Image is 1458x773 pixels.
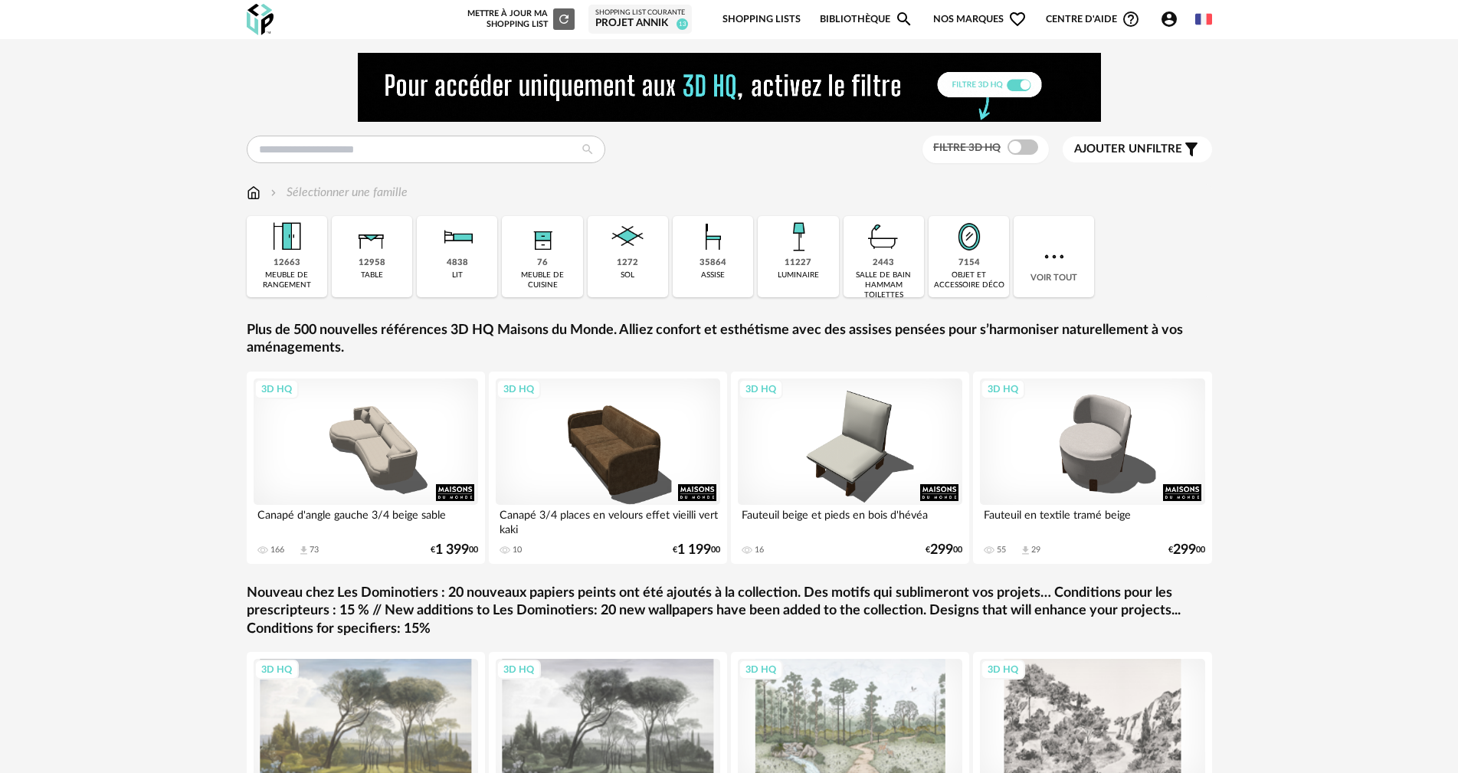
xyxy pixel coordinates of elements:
[722,2,801,38] a: Shopping Lists
[361,270,383,280] div: table
[700,257,726,269] div: 35864
[1160,10,1178,28] span: Account Circle icon
[930,545,953,555] span: 299
[981,660,1025,680] div: 3D HQ
[537,257,548,269] div: 76
[247,184,260,201] img: svg+xml;base64,PHN2ZyB3aWR0aD0iMTYiIGhlaWdodD0iMTciIHZpZXdCb3g9IjAgMCAxNiAxNyIgZmlsbD0ibm9uZSIgeG...
[437,216,478,257] img: Literie.png
[997,545,1006,555] div: 55
[359,257,385,269] div: 12958
[1008,10,1027,28] span: Heart Outline icon
[247,4,274,35] img: OXP
[820,2,913,38] a: BibliothèqueMagnify icon
[677,545,711,555] span: 1 199
[1195,11,1212,28] img: fr
[926,545,962,555] div: € 00
[267,184,408,201] div: Sélectionner une famille
[958,257,980,269] div: 7154
[266,216,307,257] img: Meuble%20de%20rangement.png
[1040,243,1068,270] img: more.7b13dc1.svg
[351,216,392,257] img: Table.png
[496,505,721,536] div: Canapé 3/4 places en velours effet vieilli vert kaki
[973,372,1212,564] a: 3D HQ Fauteuil en textile tramé beige 55 Download icon 29 €29900
[496,379,541,399] div: 3D HQ
[247,372,486,564] a: 3D HQ Canapé d'angle gauche 3/4 beige sable 166 Download icon 73 €1 39900
[933,142,1001,153] span: Filtre 3D HQ
[489,372,728,564] a: 3D HQ Canapé 3/4 places en velours effet vieilli vert kaki 10 €1 19900
[755,545,764,555] div: 16
[435,545,469,555] span: 1 399
[1160,10,1185,28] span: Account Circle icon
[452,270,463,280] div: lit
[496,660,541,680] div: 3D HQ
[254,379,299,399] div: 3D HQ
[607,216,648,257] img: Sol.png
[1173,545,1196,555] span: 299
[863,216,904,257] img: Salle%20de%20bain.png
[895,10,913,28] span: Magnify icon
[506,270,578,290] div: meuble de cuisine
[267,184,280,201] img: svg+xml;base64,PHN2ZyB3aWR0aD0iMTYiIGhlaWdodD0iMTYiIHZpZXdCb3g9IjAgMCAxNiAxNiIgZmlsbD0ibm9uZSIgeG...
[557,15,571,23] span: Refresh icon
[247,585,1212,638] a: Nouveau chez Les Dominotiers : 20 nouveaux papiers peints ont été ajoutés à la collection. Des mo...
[738,505,963,536] div: Fauteuil beige et pieds en bois d'hévéa
[1046,10,1140,28] span: Centre d'aideHelp Circle Outline icon
[1074,143,1146,155] span: Ajouter un
[785,257,811,269] div: 11227
[358,53,1101,122] img: NEW%20NEW%20HQ%20NEW_V1.gif
[949,216,990,257] img: Miroir.png
[1031,545,1040,555] div: 29
[778,216,819,257] img: Luminaire.png
[848,270,919,300] div: salle de bain hammam toilettes
[739,660,783,680] div: 3D HQ
[1014,216,1094,297] div: Voir tout
[1074,142,1182,157] span: filtre
[731,372,970,564] a: 3D HQ Fauteuil beige et pieds en bois d'hévéa 16 €29900
[447,257,468,269] div: 4838
[701,270,725,280] div: assise
[621,270,634,280] div: sol
[1122,10,1140,28] span: Help Circle Outline icon
[980,505,1205,536] div: Fauteuil en textile tramé beige
[298,545,310,556] span: Download icon
[595,17,685,31] div: Projet Annik
[673,545,720,555] div: € 00
[981,379,1025,399] div: 3D HQ
[310,545,319,555] div: 73
[693,216,734,257] img: Assise.png
[464,8,575,30] div: Mettre à jour ma Shopping List
[513,545,522,555] div: 10
[873,257,894,269] div: 2443
[595,8,685,18] div: Shopping List courante
[1020,545,1031,556] span: Download icon
[778,270,819,280] div: luminaire
[522,216,563,257] img: Rangement.png
[254,505,479,536] div: Canapé d'angle gauche 3/4 beige sable
[1182,140,1201,159] span: Filter icon
[595,8,685,31] a: Shopping List courante Projet Annik 13
[739,379,783,399] div: 3D HQ
[270,545,284,555] div: 166
[254,660,299,680] div: 3D HQ
[933,270,1004,290] div: objet et accessoire déco
[933,2,1027,38] span: Nos marques
[247,322,1212,358] a: Plus de 500 nouvelles références 3D HQ Maisons du Monde. Alliez confort et esthétisme avec des as...
[274,257,300,269] div: 12663
[677,18,688,30] span: 13
[251,270,323,290] div: meuble de rangement
[431,545,478,555] div: € 00
[1063,136,1212,162] button: Ajouter unfiltre Filter icon
[617,257,638,269] div: 1272
[1168,545,1205,555] div: € 00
